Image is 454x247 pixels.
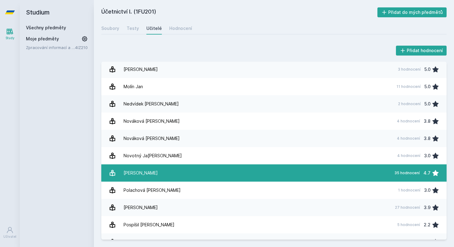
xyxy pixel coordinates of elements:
[1,25,19,43] a: Study
[124,167,158,179] div: [PERSON_NAME]
[1,223,19,242] a: Uživatel
[124,184,181,196] div: Polachová [PERSON_NAME]
[146,25,162,31] div: Učitelé
[75,45,88,50] a: 4IZ210
[424,115,431,127] div: 3.8
[424,80,431,93] div: 5.0
[101,22,119,35] a: Soubory
[424,201,431,214] div: 3.9
[397,153,420,158] div: 4 hodnocení
[424,132,431,145] div: 3.8
[26,44,75,51] a: Zpracování informací a znalostí
[124,80,143,93] div: Molín Jan
[101,113,447,130] a: Nováková [PERSON_NAME] 4 hodnocení 3.8
[394,171,420,175] div: 35 hodnocení
[124,98,179,110] div: Nedvídek [PERSON_NAME]
[424,184,431,196] div: 3.0
[101,7,377,17] h2: Účetnictví I. (1FU201)
[398,188,420,193] div: 1 hodnocení
[124,219,174,231] div: Pospíšil [PERSON_NAME]
[395,205,420,210] div: 27 hodnocení
[101,95,447,113] a: Nedvídek [PERSON_NAME] 2 hodnocení 5.0
[124,150,182,162] div: Novotný Ja[PERSON_NAME]
[398,67,421,72] div: 3 hodnocení
[101,182,447,199] a: Polachová [PERSON_NAME] 1 hodnocení 3.0
[169,25,192,31] div: Hodnocení
[101,61,447,78] a: [PERSON_NAME] 3 hodnocení 5.0
[127,25,139,31] div: Testy
[124,132,180,145] div: Nováková [PERSON_NAME]
[398,101,421,106] div: 2 hodnocení
[101,199,447,216] a: [PERSON_NAME] 27 hodnocení 3.9
[424,150,431,162] div: 3.0
[424,98,431,110] div: 5.0
[146,22,162,35] a: Učitelé
[396,46,447,56] button: Přidat hodnocení
[101,130,447,147] a: Nováková [PERSON_NAME] 4 hodnocení 3.8
[397,136,420,141] div: 4 hodnocení
[169,22,192,35] a: Hodnocení
[101,216,447,233] a: Pospíšil [PERSON_NAME] 5 hodnocení 2.2
[101,147,447,164] a: Novotný Ja[PERSON_NAME] 4 hodnocení 3.0
[423,167,431,179] div: 4.7
[101,164,447,182] a: [PERSON_NAME] 35 hodnocení 4.7
[424,63,431,76] div: 5.0
[124,63,158,76] div: [PERSON_NAME]
[26,25,66,30] a: Všechny předměty
[127,22,139,35] a: Testy
[124,201,158,214] div: [PERSON_NAME]
[3,234,16,239] div: Uživatel
[124,115,180,127] div: Nováková [PERSON_NAME]
[397,84,421,89] div: 11 hodnocení
[6,36,15,40] div: Study
[397,222,420,227] div: 5 hodnocení
[101,78,447,95] a: Molín Jan 11 hodnocení 5.0
[377,7,447,17] button: Přidat do mých předmětů
[26,36,59,42] span: Moje předměty
[397,119,420,124] div: 4 hodnocení
[101,25,119,31] div: Soubory
[424,219,431,231] div: 2.2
